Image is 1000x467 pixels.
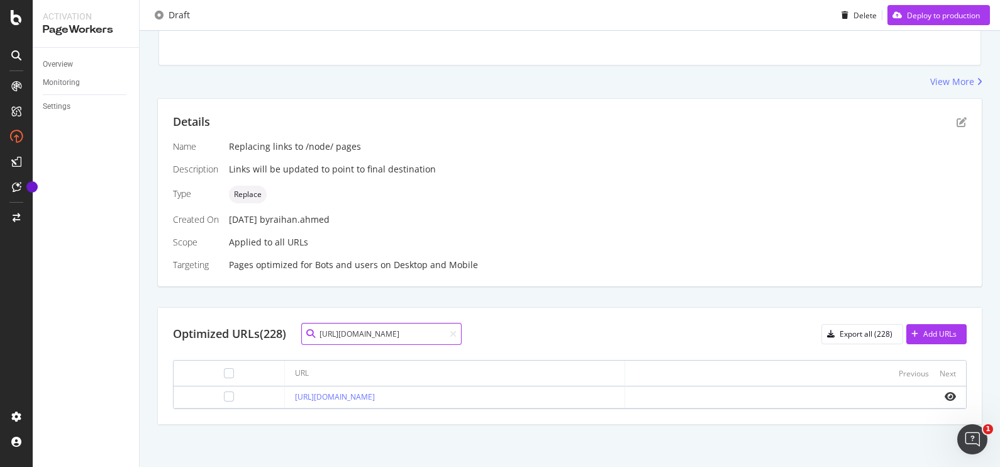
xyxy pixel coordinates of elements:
div: Targeting [173,259,219,271]
div: Created On [173,213,219,226]
div: Next [940,368,956,379]
div: by raihan.ahmed [260,213,330,226]
a: Monitoring [43,76,130,89]
div: Name [173,140,219,153]
button: Next [940,366,956,381]
button: Add URLs [906,324,967,344]
div: Add URLs [923,329,957,339]
div: Draft [169,9,190,21]
div: Overview [43,58,73,71]
div: Tooltip anchor [26,181,38,193]
button: Previous [899,366,929,381]
a: [URL][DOMAIN_NAME] [295,391,375,402]
div: [DATE] [229,213,967,226]
iframe: Intercom live chat [957,424,987,454]
div: Deploy to production [907,9,980,20]
div: Replacing links to /node/ pages [229,140,967,153]
div: Details [173,114,210,130]
div: Desktop and Mobile [394,259,478,271]
div: Pages optimized for on [229,259,967,271]
input: Search URL [301,323,462,345]
div: Export all (228) [840,329,892,339]
div: Description [173,163,219,176]
div: Activation [43,10,129,23]
div: View More [930,76,974,88]
div: pen-to-square [957,117,967,127]
a: View More [930,76,982,88]
span: 1 [983,424,993,434]
button: Export all (228) [821,324,903,344]
span: Replace [234,191,262,198]
i: eye [945,391,956,402]
div: Type [173,188,219,200]
button: Deploy to production [887,5,990,25]
div: Monitoring [43,76,80,89]
div: Links will be updated to point to final destination [229,163,967,176]
div: neutral label [229,186,267,203]
div: Optimized URLs (228) [173,326,286,342]
div: Bots and users [315,259,378,271]
div: PageWorkers [43,23,129,37]
div: Applied to all URLs [173,140,967,271]
div: Previous [899,368,929,379]
button: Delete [836,5,877,25]
a: Settings [43,100,130,113]
div: URL [295,368,309,379]
div: Delete [853,9,877,20]
a: Overview [43,58,130,71]
div: Settings [43,100,70,113]
div: Scope [173,236,219,249]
